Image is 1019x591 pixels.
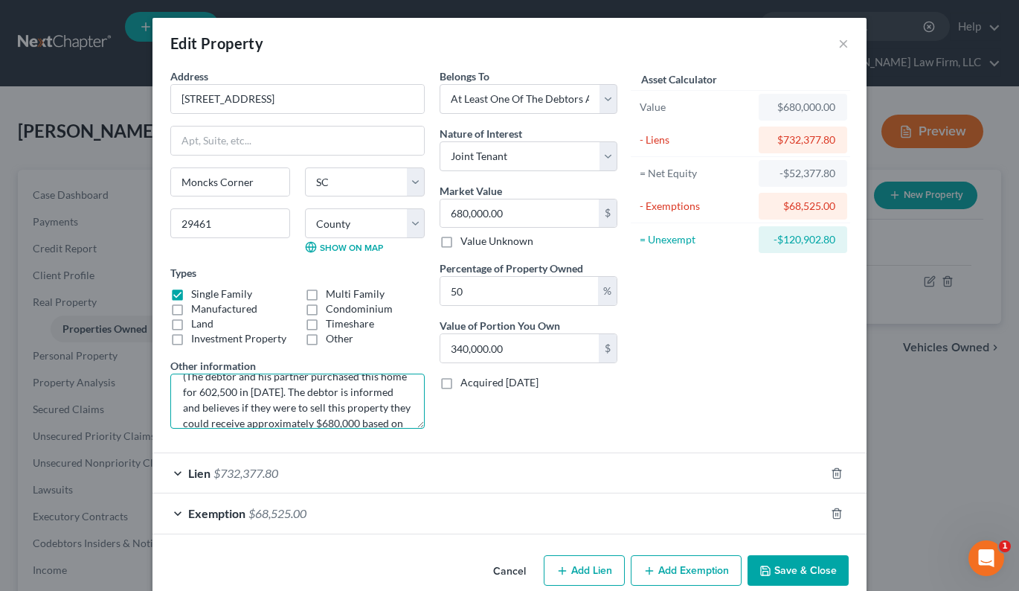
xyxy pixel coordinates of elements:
label: Single Family [191,287,252,301]
span: $68,525.00 [248,506,306,520]
label: Condominium [326,301,393,316]
div: Value [640,100,752,115]
button: Add Exemption [631,555,742,587]
input: Enter zip... [170,208,290,238]
label: Value Unknown [460,234,533,249]
input: Enter address... [171,85,424,113]
label: Types [170,265,196,281]
input: 0.00 [440,277,598,305]
div: $ [599,199,617,228]
span: Address [170,70,208,83]
button: Cancel [481,557,538,587]
button: × [838,34,849,52]
label: Nature of Interest [440,126,522,141]
span: 1 [999,540,1011,552]
label: Value of Portion You Own [440,318,560,333]
div: -$52,377.80 [771,166,835,181]
input: Enter city... [171,168,289,197]
input: 0.00 [440,199,599,228]
button: Add Lien [544,555,625,587]
label: Investment Property [191,331,286,346]
div: = Net Equity [640,166,752,181]
div: -$120,902.80 [771,232,835,247]
div: - Exemptions [640,199,752,214]
span: Belongs To [440,70,489,83]
div: $680,000.00 [771,100,835,115]
input: 0.00 [440,334,599,362]
div: Edit Property [170,33,263,54]
div: = Unexempt [640,232,752,247]
div: - Liens [640,132,752,147]
input: Apt, Suite, etc... [171,127,424,155]
button: Save & Close [748,555,849,587]
div: $68,525.00 [771,199,835,214]
label: Manufactured [191,301,257,316]
label: Other information [170,358,256,374]
label: Market Value [440,183,502,199]
span: $732,377.80 [213,466,278,480]
label: Multi Family [326,287,385,301]
div: $ [599,334,617,362]
label: Timeshare [326,316,374,331]
div: $732,377.80 [771,132,835,147]
label: Percentage of Property Owned [440,261,583,276]
label: Other [326,331,353,346]
div: % [598,277,617,305]
span: Exemption [188,506,245,520]
label: Asset Calculator [641,71,717,87]
span: Lien [188,466,210,480]
label: Acquired [DATE] [460,375,539,390]
label: Land [191,316,213,331]
iframe: Intercom live chat [968,540,1004,576]
a: Show on Map [305,241,383,253]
